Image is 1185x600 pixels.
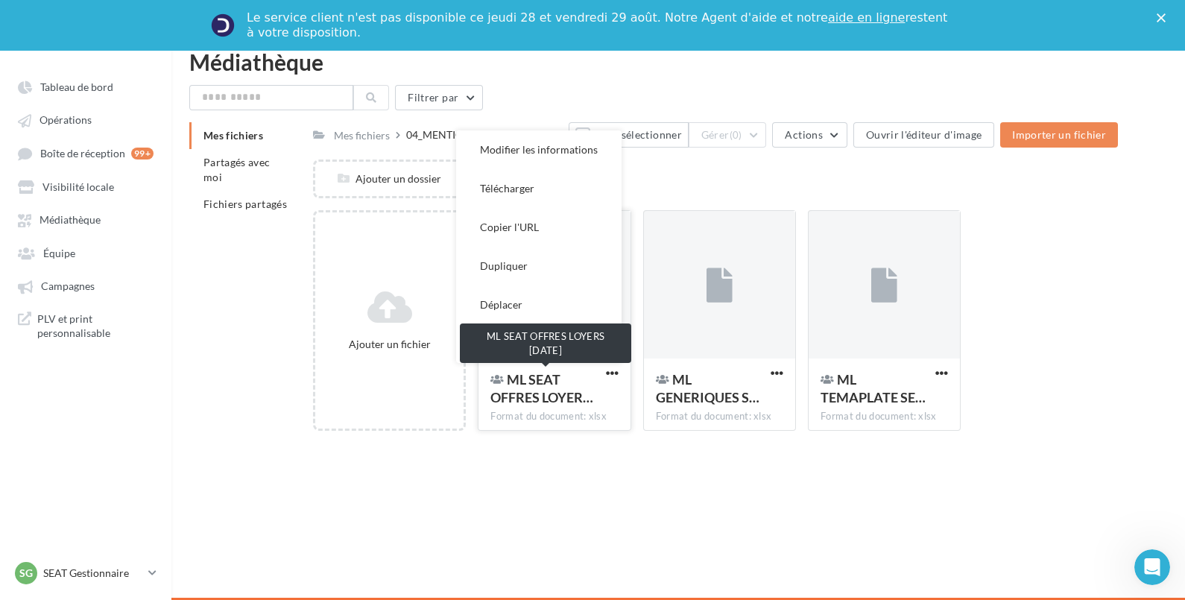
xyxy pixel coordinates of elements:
[456,169,622,208] button: Télécharger
[334,128,390,143] div: Mes fichiers
[9,139,162,167] a: Boîte de réception 99+
[203,129,263,142] span: Mes fichiers
[656,410,783,423] div: Format du document: xlsx
[569,122,688,148] button: Tout sélectionner
[828,10,905,25] a: aide en ligne
[9,73,162,100] a: Tableau de bord
[40,80,113,93] span: Tableau de bord
[9,306,162,347] a: PLV et print personnalisable
[456,208,622,247] button: Copier l'URL
[40,147,125,160] span: Boîte de réception
[730,129,742,141] span: (0)
[9,106,162,133] a: Opérations
[456,324,622,363] button: Supprimer
[37,312,154,341] span: PLV et print personnalisable
[9,272,162,299] a: Campagnes
[456,285,622,324] button: Déplacer
[460,323,631,363] div: ML SEAT OFFRES LOYERS [DATE]
[1012,128,1106,141] span: Importer un fichier
[12,559,159,587] a: SG SEAT Gestionnaire
[39,214,101,227] span: Médiathèque
[1000,122,1118,148] button: Importer un fichier
[211,13,235,37] img: Profile image for Service-Client
[42,180,114,193] span: Visibilité locale
[772,122,847,148] button: Actions
[315,171,464,186] div: Ajouter un dossier
[43,247,75,259] span: Équipe
[456,130,622,169] button: Modifier les informations
[1157,13,1172,22] div: Fermer
[9,173,162,200] a: Visibilité locale
[1134,549,1170,585] iframe: Intercom live chat
[189,51,1167,73] div: Médiathèque
[821,410,948,423] div: Format du document: xlsx
[9,239,162,266] a: Équipe
[39,114,92,127] span: Opérations
[853,122,994,148] button: Ouvrir l'éditeur d'image
[203,156,271,183] span: Partagés avec moi
[456,247,622,285] button: Dupliquer
[785,128,822,141] span: Actions
[41,280,95,293] span: Campagnes
[321,337,458,352] div: Ajouter un fichier
[43,566,142,581] p: SEAT Gestionnaire
[131,148,154,160] div: 99+
[19,566,33,581] span: SG
[247,10,950,40] div: Le service client n'est pas disponible ce jeudi 28 et vendredi 29 août. Notre Agent d'aide et not...
[9,206,162,233] a: Médiathèque
[203,198,287,210] span: Fichiers partagés
[490,371,593,405] span: ML SEAT OFFRES LOYERS SEPTEMBRE 2025
[406,127,497,142] span: 04_MENTIONS LE...
[689,122,767,148] button: Gérer(0)
[490,410,618,423] div: Format du document: xlsx
[395,85,483,110] button: Filtrer par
